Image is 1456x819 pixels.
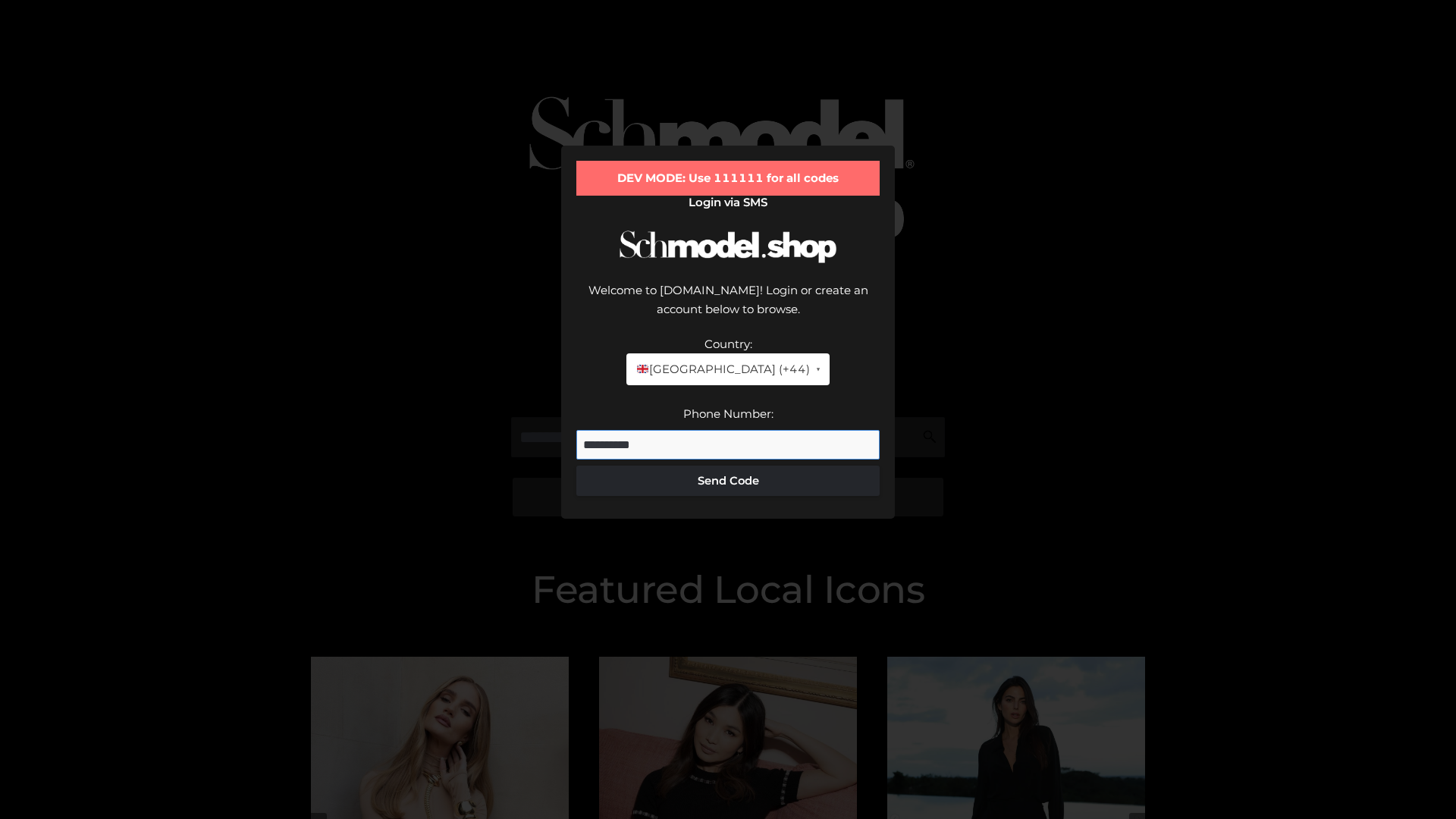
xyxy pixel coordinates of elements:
[683,406,773,421] label: Phone Number:
[576,466,880,496] button: Send Code
[576,161,880,196] div: DEV MODE: Use 111111 for all codes
[637,363,648,375] img: 🇬🇧
[635,359,809,379] span: [GEOGRAPHIC_DATA] (+44)
[576,281,880,334] div: Welcome to [DOMAIN_NAME]! Login or create an account below to browse.
[614,217,842,277] img: Schmodel Logo
[704,337,752,351] label: Country:
[576,196,880,209] h2: Login via SMS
